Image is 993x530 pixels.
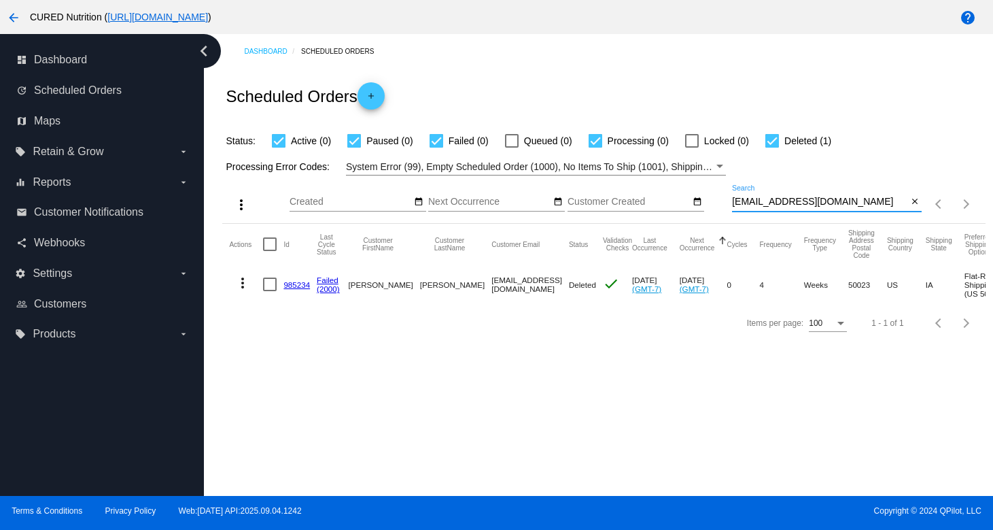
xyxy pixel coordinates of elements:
button: Previous page [926,191,953,218]
mat-icon: close [910,197,920,208]
div: 1 - 1 of 1 [871,318,903,328]
span: Dashboard [34,54,87,66]
i: arrow_drop_down [178,268,189,279]
a: update Scheduled Orders [16,80,189,101]
button: Change sorting for Status [569,240,588,248]
h2: Scheduled Orders [226,82,384,110]
span: Processing Error Codes: [226,161,330,172]
span: Maps [34,115,60,127]
span: Settings [33,267,72,280]
i: local_offer [15,329,26,339]
button: Change sorting for CustomerEmail [491,240,540,248]
mat-cell: [DATE] [680,265,727,304]
mat-cell: Weeks [804,265,848,304]
span: Deleted (1) [784,133,831,149]
input: Customer Created [568,197,690,208]
a: (GMT-7) [632,284,661,293]
span: Locked (0) [704,133,749,149]
a: Scheduled Orders [301,41,386,62]
mat-icon: date_range [693,197,702,208]
span: Processing (0) [608,133,669,149]
span: Customer Notifications [34,206,143,218]
mat-icon: more_vert [234,275,251,291]
span: CURED Nutrition ( ) [30,12,211,22]
mat-icon: date_range [553,197,563,208]
a: Privacy Policy [105,506,156,516]
i: email [16,207,27,218]
button: Change sorting for CustomerFirstName [348,237,407,252]
mat-icon: add [363,91,379,107]
button: Change sorting for NextOccurrenceUtc [680,237,715,252]
button: Change sorting for CustomerLastName [420,237,479,252]
a: Web:[DATE] API:2025.09.04.1242 [179,506,302,516]
button: Previous page [926,310,953,337]
a: 985234 [283,280,310,289]
i: local_offer [15,146,26,157]
mat-icon: help [960,10,976,26]
input: Next Occurrence [428,197,551,208]
a: Failed [317,276,338,284]
div: Items per page: [747,318,803,328]
span: Failed (0) [449,133,489,149]
mat-cell: US [887,265,926,304]
button: Change sorting for ShippingCountry [887,237,913,252]
a: email Customer Notifications [16,201,189,223]
span: Paused (0) [366,133,413,149]
button: Next page [953,310,980,337]
i: share [16,237,27,248]
i: map [16,116,27,127]
span: Queued (0) [524,133,572,149]
mat-icon: check [603,276,619,292]
mat-cell: [PERSON_NAME] [420,265,491,304]
a: (2000) [317,284,340,293]
span: Products [33,328,75,340]
span: Customers [34,298,86,310]
i: arrow_drop_down [178,177,189,188]
button: Clear [907,195,922,210]
span: Retain & Grow [33,146,103,158]
span: Copyright © 2024 QPilot, LLC [508,506,981,516]
a: [URL][DOMAIN_NAME] [107,12,208,22]
a: map Maps [16,110,189,132]
i: chevron_left [193,40,215,62]
button: Change sorting for PreferredShippingOption [964,233,993,256]
mat-select: Items per page: [809,319,847,329]
span: Webhooks [34,237,85,249]
mat-header-cell: Actions [229,224,263,265]
i: dashboard [16,54,27,65]
i: update [16,85,27,96]
button: Change sorting for Frequency [759,240,791,248]
span: Deleted [569,280,596,289]
i: settings [15,268,26,279]
span: 100 [809,318,822,328]
i: arrow_drop_down [178,146,189,157]
button: Change sorting for LastOccurrenceUtc [632,237,667,252]
span: Status: [226,135,256,146]
mat-cell: 0 [727,265,759,304]
button: Change sorting for Id [283,240,289,248]
mat-cell: [EMAIL_ADDRESS][DOMAIN_NAME] [491,265,569,304]
mat-icon: arrow_back [5,10,22,26]
a: dashboard Dashboard [16,49,189,71]
mat-header-cell: Validation Checks [603,224,632,265]
input: Created [290,197,412,208]
span: Active (0) [291,133,331,149]
a: (GMT-7) [680,284,709,293]
mat-select: Filter by Processing Error Codes [346,159,726,176]
mat-icon: more_vert [233,197,249,213]
button: Change sorting for LastProcessingCycleId [317,233,336,256]
button: Change sorting for FrequencyType [804,237,836,252]
i: equalizer [15,177,26,188]
mat-cell: 50023 [848,265,887,304]
a: share Webhooks [16,232,189,254]
button: Next page [953,191,980,218]
mat-cell: IA [926,265,964,304]
i: people_outline [16,299,27,310]
input: Search [732,197,907,208]
button: Change sorting for ShippingPostcode [848,229,875,259]
button: Change sorting for Cycles [727,240,747,248]
a: Dashboard [244,41,301,62]
span: Reports [33,176,71,188]
mat-icon: date_range [414,197,423,208]
mat-cell: [DATE] [632,265,680,304]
